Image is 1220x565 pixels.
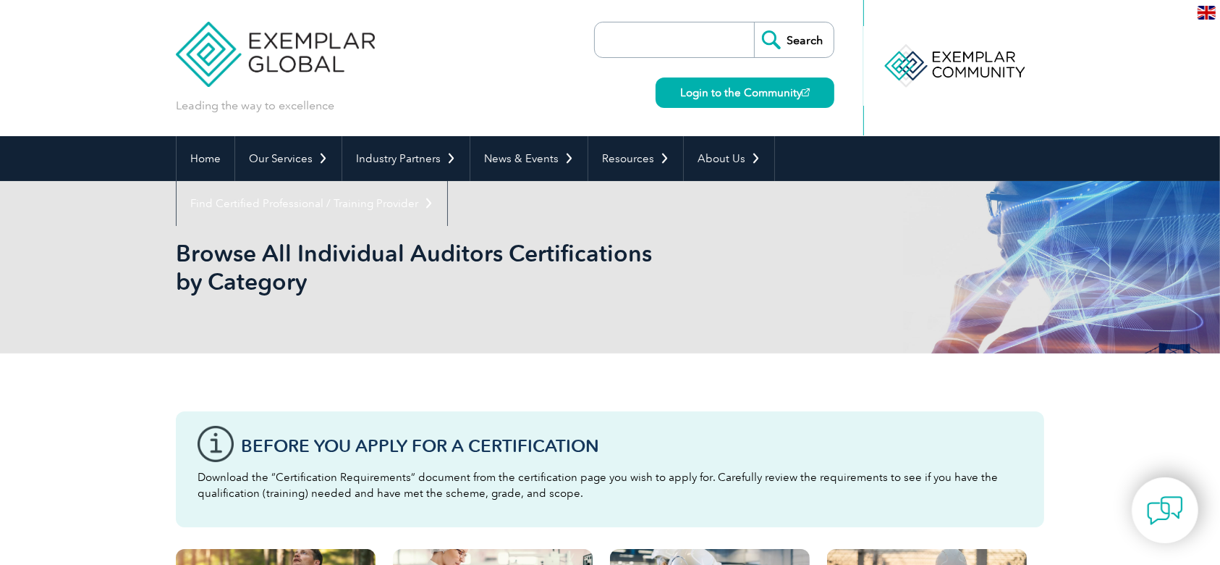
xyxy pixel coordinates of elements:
[588,136,683,181] a: Resources
[802,88,810,96] img: open_square.png
[342,136,470,181] a: Industry Partners
[684,136,774,181] a: About Us
[656,78,834,108] a: Login to the Community
[176,98,334,114] p: Leading the way to excellence
[198,469,1022,501] p: Download the “Certification Requirements” document from the certification page you wish to apply ...
[241,437,1022,455] h3: Before You Apply For a Certification
[177,136,234,181] a: Home
[235,136,342,181] a: Our Services
[1147,493,1183,529] img: contact-chat.png
[1198,6,1216,20] img: en
[470,136,588,181] a: News & Events
[754,22,834,57] input: Search
[177,181,447,226] a: Find Certified Professional / Training Provider
[176,239,732,296] h1: Browse All Individual Auditors Certifications by Category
